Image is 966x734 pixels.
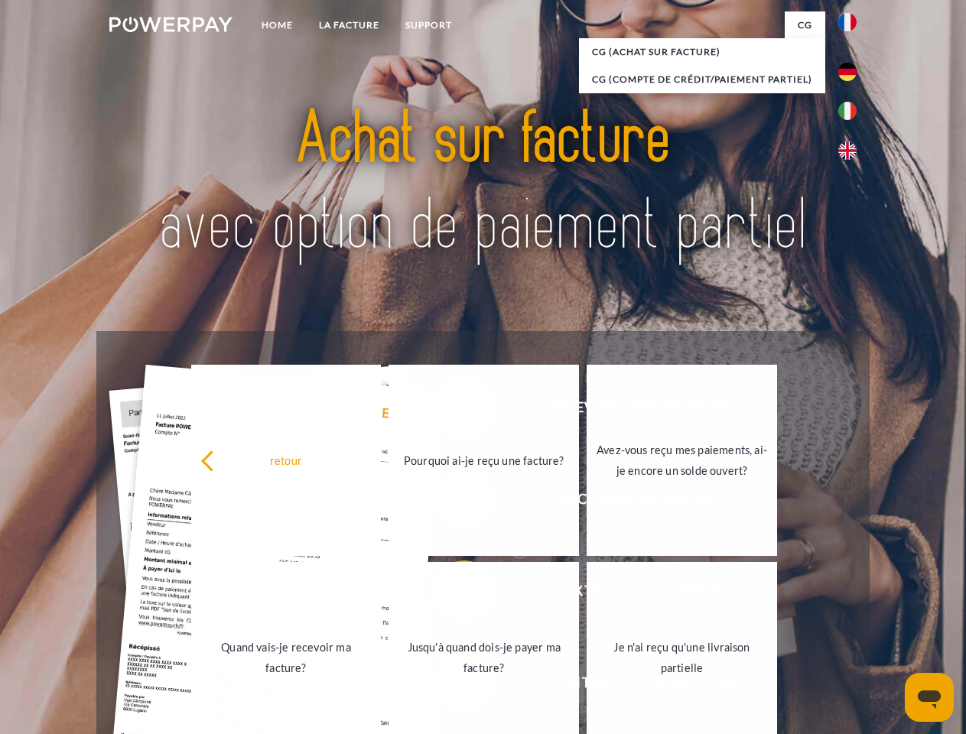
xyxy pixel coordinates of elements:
img: title-powerpay_fr.svg [146,73,820,293]
div: Pourquoi ai-je reçu une facture? [398,450,570,470]
iframe: Bouton de lancement de la fenêtre de messagerie [905,673,954,722]
div: retour [200,450,372,470]
a: LA FACTURE [306,11,392,39]
img: en [838,141,857,160]
img: it [838,102,857,120]
img: fr [838,13,857,31]
a: Avez-vous reçu mes paiements, ai-je encore un solde ouvert? [587,365,777,556]
a: CG [785,11,825,39]
img: logo-powerpay-white.svg [109,17,233,32]
div: Avez-vous reçu mes paiements, ai-je encore un solde ouvert? [596,440,768,481]
div: Je n'ai reçu qu'une livraison partielle [596,637,768,678]
a: CG (achat sur facture) [579,38,825,66]
a: CG (Compte de crédit/paiement partiel) [579,66,825,93]
a: Home [249,11,306,39]
div: Quand vais-je recevoir ma facture? [200,637,372,678]
a: Support [392,11,465,39]
img: de [838,63,857,81]
div: Jusqu'à quand dois-je payer ma facture? [398,637,570,678]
